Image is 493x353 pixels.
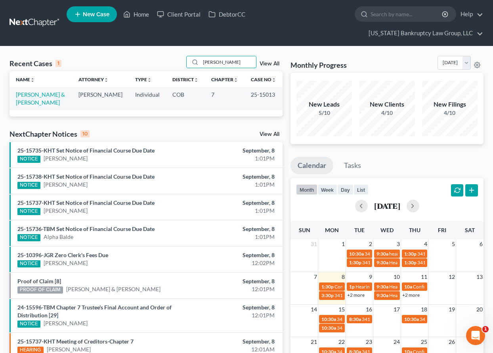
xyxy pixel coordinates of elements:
[368,239,373,249] span: 2
[271,78,276,82] i: unfold_more
[365,337,373,347] span: 23
[17,286,63,294] div: PROOF OF CLAIM
[479,239,483,249] span: 6
[129,87,166,110] td: Individual
[362,316,480,322] span: 341(a) meeting for [PERSON_NAME] & [PERSON_NAME]
[205,87,245,110] td: 7
[341,239,346,249] span: 1
[349,260,361,265] span: 1:30p
[365,26,483,40] a: [US_STATE] Bankruptcy Law Group, LLC
[17,208,40,215] div: NOTICE
[451,239,456,249] span: 5
[313,272,318,282] span: 7
[325,227,339,233] span: Mon
[404,284,412,290] span: 10a
[153,7,204,21] a: Client Portal
[17,225,155,232] a: 25-15736-TBM Set Notice of Financial Course Due Date
[17,173,155,180] a: 25-15738-KHT Set Notice of Financial Course Due Date
[296,184,317,195] button: month
[374,202,400,210] h2: [DATE]
[337,184,354,195] button: day
[194,207,275,215] div: 1:01PM
[194,147,275,155] div: September, 8
[166,87,205,110] td: COB
[337,325,413,331] span: 341(a) meeting for [PERSON_NAME]
[448,272,456,282] span: 12
[211,76,238,82] a: Chapterunfold_more
[194,285,275,293] div: 12:01PM
[368,272,373,282] span: 9
[194,338,275,345] div: September, 8
[44,233,73,241] a: Alpha Balde
[55,60,61,67] div: 1
[321,284,334,290] span: 1:30p
[341,272,346,282] span: 8
[354,227,365,233] span: Tue
[194,233,275,241] div: 1:01PM
[338,337,346,347] span: 22
[17,321,40,328] div: NOTICE
[409,227,420,233] span: Thu
[365,251,441,257] span: 341(a) meeting for [PERSON_NAME]
[245,87,283,110] td: 25-15013
[448,337,456,347] span: 26
[393,272,401,282] span: 10
[17,147,155,154] a: 25-15735-KHT Set Notice of Financial Course Due Date
[290,157,333,174] a: Calendar
[349,251,364,257] span: 10:30a
[354,184,369,195] button: list
[135,76,152,82] a: Typeunfold_more
[393,337,401,347] span: 24
[420,305,428,314] span: 18
[476,305,483,314] span: 20
[16,76,35,82] a: Nameunfold_more
[10,59,61,68] div: Recent Cases
[321,325,336,331] span: 10:30a
[423,239,428,249] span: 4
[119,7,153,21] a: Home
[251,76,276,82] a: Case Nounfold_more
[465,227,475,233] span: Sat
[317,184,337,195] button: week
[17,252,108,258] a: 25-10396-JGR Zero Clerk's Fees Due
[334,292,453,298] span: 341(a) meeting for [PERSON_NAME] & [PERSON_NAME]
[290,60,347,70] h3: Monthly Progress
[310,337,318,347] span: 21
[44,319,88,327] a: [PERSON_NAME]
[194,303,275,311] div: September, 8
[260,132,279,137] a: View All
[476,272,483,282] span: 13
[80,130,90,137] div: 10
[16,91,65,106] a: [PERSON_NAME] & [PERSON_NAME]
[17,182,40,189] div: NOTICE
[376,284,388,290] span: 9:30a
[349,284,355,290] span: 1p
[299,227,310,233] span: Sun
[296,109,352,117] div: 5/10
[44,181,88,189] a: [PERSON_NAME]
[44,207,88,215] a: [PERSON_NAME]
[194,181,275,189] div: 1:01PM
[78,76,109,82] a: Attorneyunfold_more
[376,260,388,265] span: 9:30a
[466,326,485,345] iframe: Intercom live chat
[347,292,365,298] a: +2 more
[420,272,428,282] span: 11
[30,78,35,82] i: unfold_more
[334,284,424,290] span: Confirmation hearing for [PERSON_NAME]
[310,239,318,249] span: 31
[365,305,373,314] span: 16
[380,227,394,233] span: Wed
[389,284,451,290] span: Hearing for [PERSON_NAME]
[194,78,199,82] i: unfold_more
[338,305,346,314] span: 15
[457,7,483,21] a: Help
[83,11,109,17] span: New Case
[321,292,334,298] span: 3:30p
[349,316,361,322] span: 8:30a
[194,155,275,162] div: 1:01PM
[17,278,61,284] a: Proof of Claim [8]
[172,76,199,82] a: Districtunfold_more
[194,173,275,181] div: September, 8
[44,155,88,162] a: [PERSON_NAME]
